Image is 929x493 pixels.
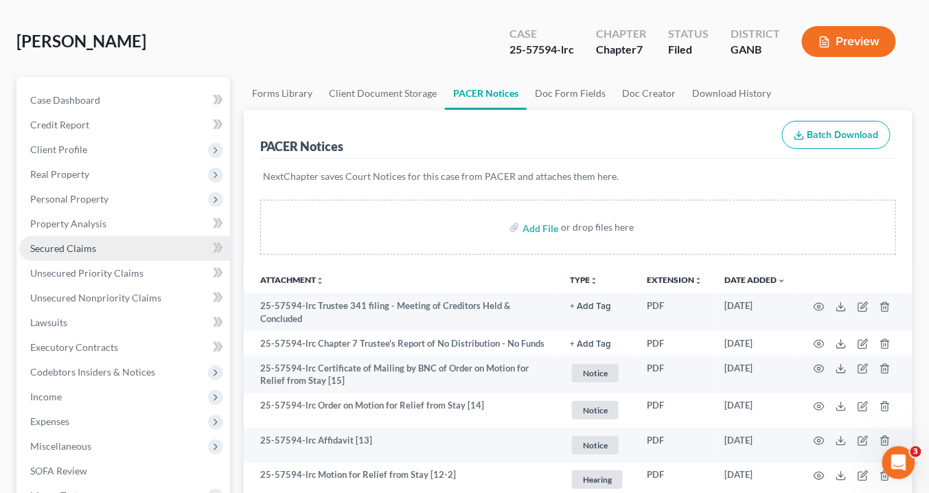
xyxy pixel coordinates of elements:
a: Hearing [570,468,625,491]
span: Real Property [30,168,89,180]
a: Doc Form Fields [527,77,614,110]
span: Codebtors Insiders & Notices [30,366,155,378]
td: [DATE] [713,293,797,331]
button: + Add Tag [570,302,611,311]
td: 25-57594-lrc Trustee 341 filing - Meeting of Creditors Held & Concluded [244,293,559,331]
td: PDF [636,331,713,356]
a: Extensionunfold_more [647,275,702,285]
span: SOFA Review [30,465,87,477]
span: Notice [572,364,619,382]
p: NextChapter saves Court Notices for this case from PACER and attaches them here. [263,170,893,183]
a: Case Dashboard [19,88,230,113]
a: SOFA Review [19,459,230,483]
span: Lawsuits [30,317,67,328]
div: 25-57594-lrc [509,42,574,58]
i: unfold_more [316,277,324,285]
td: 25-57594-lrc Chapter 7 Trustee's Report of No Distribution - No Funds [244,331,559,356]
span: Notice [572,436,619,455]
a: Download History [684,77,779,110]
div: Filed [668,42,709,58]
span: Secured Claims [30,242,96,254]
div: PACER Notices [260,138,343,154]
span: Hearing [572,470,623,489]
td: [DATE] [713,331,797,356]
a: Client Document Storage [321,77,445,110]
div: or drop files here [561,220,634,234]
a: Doc Creator [614,77,684,110]
a: Credit Report [19,113,230,137]
a: Executory Contracts [19,335,230,360]
span: Case Dashboard [30,94,100,106]
td: [DATE] [713,356,797,393]
div: GANB [731,42,780,58]
a: Attachmentunfold_more [260,275,324,285]
a: Notice [570,399,625,422]
button: + Add Tag [570,340,611,349]
a: Lawsuits [19,310,230,335]
a: Notice [570,362,625,385]
a: Notice [570,434,625,457]
a: Secured Claims [19,236,230,261]
td: PDF [636,293,713,331]
td: PDF [636,393,713,428]
span: Personal Property [30,193,108,205]
span: Income [30,391,62,402]
span: Expenses [30,415,69,427]
button: Batch Download [782,121,891,150]
span: Unsecured Priority Claims [30,267,144,279]
span: Property Analysis [30,218,106,229]
iframe: Intercom live chat [882,446,915,479]
a: Unsecured Nonpriority Claims [19,286,230,310]
div: Chapter [596,42,646,58]
i: expand_more [778,277,786,285]
a: + Add Tag [570,337,625,350]
span: 7 [636,43,643,56]
span: Miscellaneous [30,440,91,452]
td: PDF [636,356,713,393]
a: Unsecured Priority Claims [19,261,230,286]
a: Property Analysis [19,211,230,236]
span: Credit Report [30,119,89,130]
span: Notice [572,401,619,420]
div: Chapter [596,26,646,42]
a: + Add Tag [570,299,625,312]
td: 25-57594-lrc Certificate of Mailing by BNC of Order on Motion for Relief from Stay [15] [244,356,559,393]
i: unfold_more [590,277,598,285]
td: 25-57594-lrc Affidavit [13] [244,428,559,463]
i: unfold_more [694,277,702,285]
button: Preview [802,26,896,57]
td: [DATE] [713,393,797,428]
a: PACER Notices [445,77,527,110]
td: 25-57594-lrc Order on Motion for Relief from Stay [14] [244,393,559,428]
a: Forms Library [244,77,321,110]
td: [DATE] [713,428,797,463]
span: Batch Download [807,129,879,141]
button: TYPEunfold_more [570,276,598,285]
div: Status [668,26,709,42]
div: Case [509,26,574,42]
a: Date Added expand_more [724,275,786,285]
span: Client Profile [30,144,87,155]
span: Unsecured Nonpriority Claims [30,292,161,303]
div: District [731,26,780,42]
span: Executory Contracts [30,341,118,353]
span: 3 [910,446,921,457]
td: PDF [636,428,713,463]
span: [PERSON_NAME] [16,31,146,51]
